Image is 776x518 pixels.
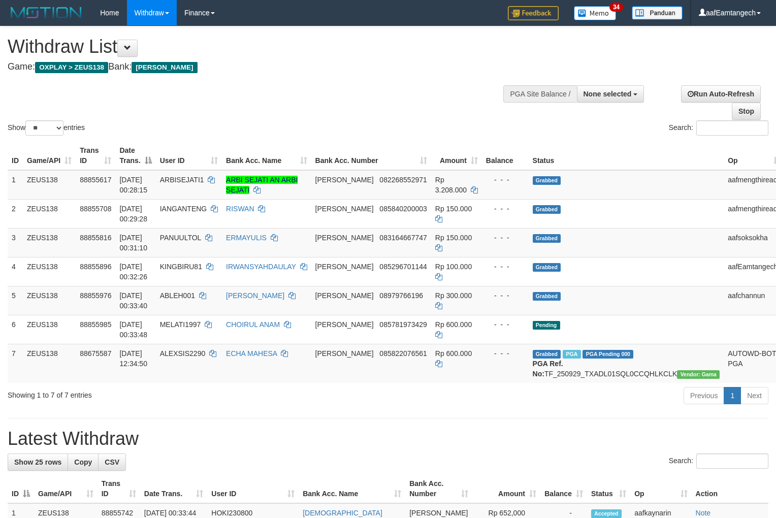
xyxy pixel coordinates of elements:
span: [DATE] 00:31:10 [119,234,147,252]
span: Rp 150.000 [435,205,472,213]
span: [DATE] 00:33:40 [119,292,147,310]
span: PANUULTOL [160,234,201,242]
a: Copy [68,454,99,471]
span: Marked by aafpengsreynich [563,350,580,359]
span: Copy 082268552971 to clipboard [379,176,427,184]
td: ZEUS138 [23,199,76,228]
td: 5 [8,286,23,315]
span: 88855617 [80,176,111,184]
span: [PERSON_NAME] [315,320,374,329]
span: Grabbed [533,176,561,185]
span: 88855708 [80,205,111,213]
th: User ID: activate to sort column ascending [207,474,299,503]
a: Previous [684,387,724,404]
td: 2 [8,199,23,228]
th: Action [692,474,768,503]
span: 88675587 [80,349,111,358]
img: Button%20Memo.svg [574,6,617,20]
span: Copy [74,458,92,466]
span: [DATE] 00:28:15 [119,176,147,194]
a: ECHA MAHESA [226,349,277,358]
td: 6 [8,315,23,344]
img: MOTION_logo.png [8,5,85,20]
th: Date Trans.: activate to sort column ascending [140,474,208,503]
h1: Latest Withdraw [8,429,768,449]
th: Game/API: activate to sort column ascending [34,474,98,503]
td: 4 [8,257,23,286]
span: Copy 083164667747 to clipboard [379,234,427,242]
span: CSV [105,458,119,466]
span: Copy 085296701144 to clipboard [379,263,427,271]
span: 34 [609,3,623,12]
th: Balance [482,141,529,170]
span: [PERSON_NAME] [315,176,374,184]
span: 88855816 [80,234,111,242]
th: Bank Acc. Number: activate to sort column ascending [405,474,472,503]
span: 88855896 [80,263,111,271]
td: ZEUS138 [23,344,76,383]
span: Show 25 rows [14,458,61,466]
th: Bank Acc. Name: activate to sort column ascending [299,474,405,503]
span: Copy 085781973429 to clipboard [379,320,427,329]
span: Rp 600.000 [435,349,472,358]
a: CHOIRUL ANAM [226,320,280,329]
a: ERMAYULIS [226,234,267,242]
div: - - - [486,204,525,214]
div: - - - [486,348,525,359]
span: [PERSON_NAME] [315,292,374,300]
a: RISWAN [226,205,254,213]
label: Search: [669,120,768,136]
th: Status [529,141,724,170]
span: Rp 150.000 [435,234,472,242]
span: 88855976 [80,292,111,300]
td: ZEUS138 [23,228,76,257]
td: 7 [8,344,23,383]
span: OXPLAY > ZEUS138 [35,62,108,73]
img: Feedback.jpg [508,6,559,20]
span: Copy 085822076561 to clipboard [379,349,427,358]
span: Copy 08979766196 to clipboard [379,292,423,300]
span: Grabbed [533,292,561,301]
label: Search: [669,454,768,469]
td: ZEUS138 [23,257,76,286]
a: Stop [732,103,761,120]
label: Show entries [8,120,85,136]
span: Pending [533,321,560,330]
span: [PERSON_NAME] [132,62,197,73]
td: ZEUS138 [23,315,76,344]
th: Op: activate to sort column ascending [630,474,691,503]
span: [PERSON_NAME] [315,205,374,213]
div: - - - [486,175,525,185]
th: ID [8,141,23,170]
span: Rp 3.208.000 [435,176,467,194]
input: Search: [696,120,768,136]
span: Grabbed [533,205,561,214]
th: Date Trans.: activate to sort column descending [115,141,155,170]
a: Show 25 rows [8,454,68,471]
span: Vendor URL: https://trx31.1velocity.biz [677,370,720,379]
span: [PERSON_NAME] [315,349,374,358]
span: Grabbed [533,234,561,243]
span: ARBISEJATI1 [160,176,204,184]
a: Next [740,387,768,404]
span: Grabbed [533,350,561,359]
span: ABLEH001 [160,292,195,300]
a: Run Auto-Refresh [681,85,761,103]
span: ALEXSIS2290 [160,349,206,358]
div: Showing 1 to 7 of 7 entries [8,386,316,400]
span: [DATE] 00:32:26 [119,263,147,281]
th: ID: activate to sort column descending [8,474,34,503]
th: Bank Acc. Number: activate to sort column ascending [311,141,431,170]
div: - - - [486,233,525,243]
td: ZEUS138 [23,286,76,315]
button: None selected [577,85,644,103]
span: [DATE] 00:33:48 [119,320,147,339]
td: 1 [8,170,23,200]
a: Note [696,509,711,517]
a: IRWANSYAHDAULAY [226,263,296,271]
th: Bank Acc. Name: activate to sort column ascending [222,141,311,170]
span: [PERSON_NAME] [409,509,468,517]
span: KINGBIRU81 [160,263,202,271]
td: TF_250929_TXADL01SQL0CCQHLKCLK [529,344,724,383]
th: User ID: activate to sort column ascending [156,141,222,170]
